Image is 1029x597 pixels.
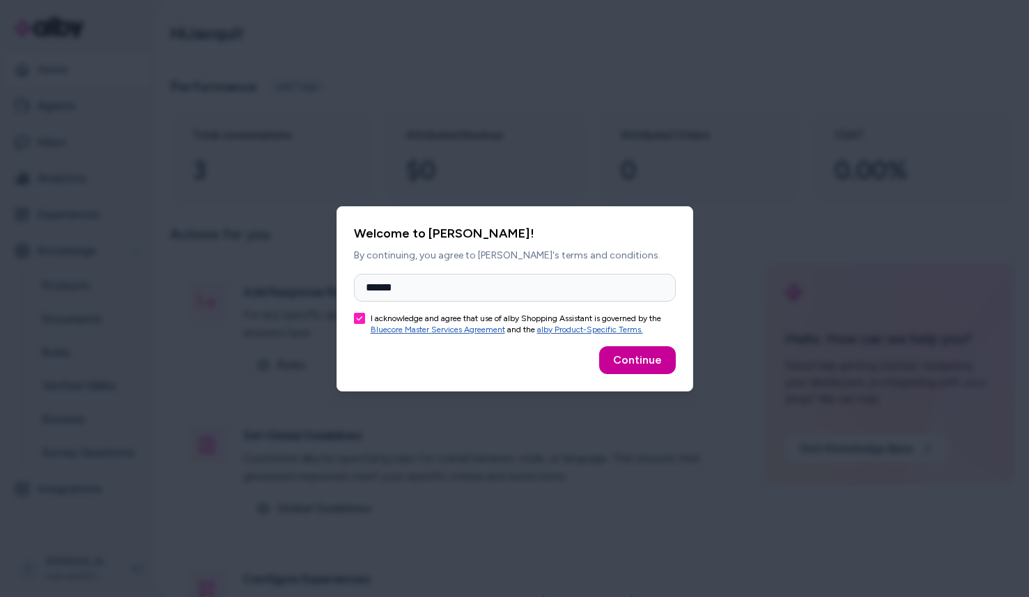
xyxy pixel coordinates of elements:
[599,346,676,374] button: Continue
[371,313,676,335] label: I acknowledge and agree that use of alby Shopping Assistant is governed by the and the
[371,325,505,334] a: Bluecore Master Services Agreement
[537,325,643,334] a: alby Product-Specific Terms.
[354,249,676,263] p: By continuing, you agree to [PERSON_NAME]'s terms and conditions.
[354,224,676,243] h2: Welcome to [PERSON_NAME]!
